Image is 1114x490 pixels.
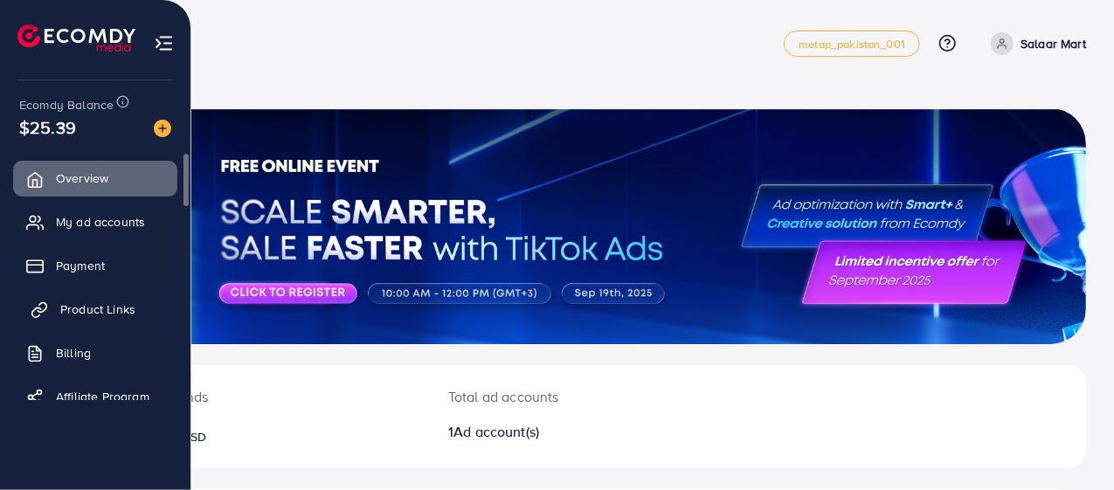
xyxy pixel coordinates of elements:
[19,96,114,114] span: Ecomdy Balance
[13,335,177,370] a: Billing
[119,414,406,447] h2: $0.17
[784,31,920,57] a: metap_pakistan_001
[13,292,177,327] a: Product Links
[1021,33,1086,54] p: Salaar Mart
[448,386,654,407] p: Total ad accounts
[154,33,174,53] img: menu
[154,120,171,137] img: image
[448,424,654,440] h2: 1
[56,344,91,362] span: Billing
[56,388,149,405] span: Affiliate Program
[984,32,1086,55] a: Salaar Mart
[60,300,135,318] span: Product Links
[182,428,206,445] span: USD
[13,248,177,283] a: Payment
[13,379,177,414] a: Affiliate Program
[119,386,406,407] p: [DATE] spends
[56,257,105,274] span: Payment
[453,422,539,441] span: Ad account(s)
[13,204,177,239] a: My ad accounts
[799,38,905,50] span: metap_pakistan_001
[19,114,76,140] span: $25.39
[1040,411,1101,477] iframe: Chat
[13,161,177,196] a: Overview
[56,213,145,231] span: My ad accounts
[17,24,135,52] img: logo
[56,169,108,187] span: Overview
